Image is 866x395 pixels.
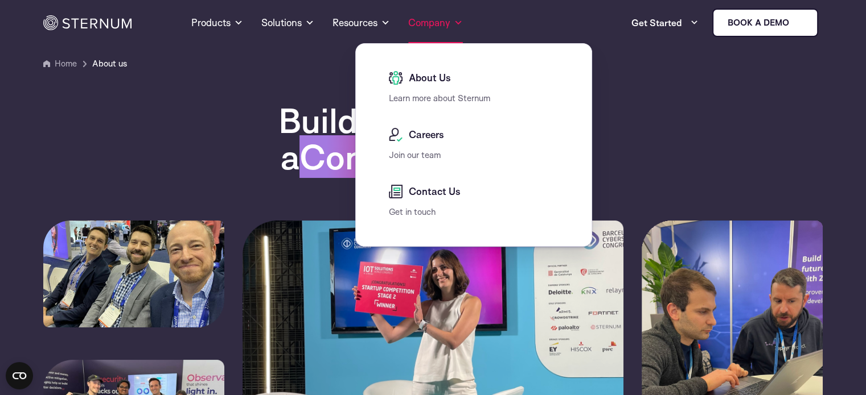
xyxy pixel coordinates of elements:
img: sternum iot [794,18,803,27]
a: Learn more about Sternum [389,93,490,103]
a: Products [191,2,243,43]
a: About Us [389,71,564,85]
a: Company [408,2,463,43]
a: Home [55,58,77,69]
h1: Building a Bridge to a [212,102,654,175]
a: Join our team [389,149,441,160]
span: About Us [406,71,451,85]
button: Open CMP widget [6,362,33,389]
a: Contact Us [389,185,564,198]
a: Resources [333,2,390,43]
a: Get in touch [389,206,436,217]
span: Connected Future [299,135,585,178]
a: Solutions [261,2,314,43]
span: Careers [406,128,444,142]
a: Get Started [631,11,699,34]
a: Careers [389,128,564,142]
span: About us [92,57,127,70]
a: Book a demo [712,9,818,37]
span: Contact Us [406,185,461,198]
